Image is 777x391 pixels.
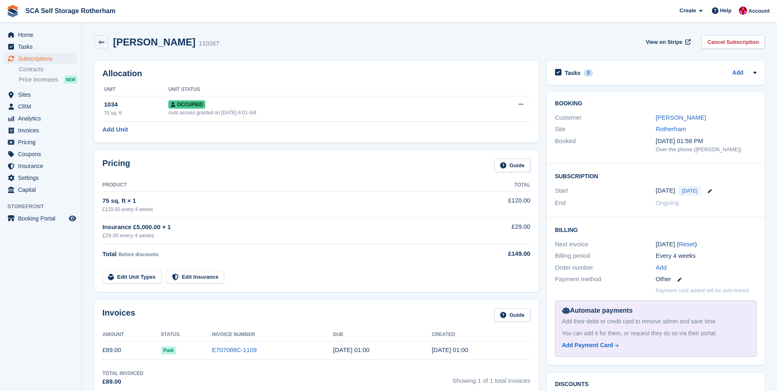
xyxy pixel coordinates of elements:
[656,114,706,121] a: [PERSON_NAME]
[102,125,128,134] a: Add Unit
[643,35,692,49] a: View on Stripe
[18,160,67,172] span: Insurance
[656,125,686,132] a: Rotherham
[102,159,130,172] h2: Pricing
[4,172,77,184] a: menu
[102,223,464,232] div: Insurance £5,000.00 × 1
[555,198,656,208] div: End
[104,100,168,109] div: 1034
[562,306,750,316] div: Automate payments
[4,213,77,224] a: menu
[562,341,613,350] div: Add Payment Card
[646,38,682,46] span: View on Stripe
[18,184,67,195] span: Capital
[19,66,77,73] a: Contracts
[555,186,656,196] div: Start
[18,53,67,64] span: Subscriptions
[4,148,77,160] a: menu
[555,100,757,107] h2: Booking
[18,148,67,160] span: Coupons
[678,186,701,196] span: [DATE]
[562,317,750,326] div: Add their debit or credit card to remove admin and save time.
[102,370,143,377] div: Total Invoiced
[562,341,746,350] a: Add Payment Card
[4,29,77,41] a: menu
[161,346,176,355] span: Paid
[555,225,757,234] h2: Billing
[555,172,757,180] h2: Subscription
[102,271,161,284] a: Edit Unit Types
[18,29,67,41] span: Home
[18,101,67,112] span: CRM
[118,252,159,257] span: Before discounts
[656,275,757,284] div: Other
[333,328,432,341] th: Due
[166,271,224,284] a: Edit Insurance
[453,370,530,386] span: Showing 1 of 1 total invoices
[4,125,77,136] a: menu
[562,329,750,338] div: You can add it for them, or request they do so via their portal.
[212,328,333,341] th: Invoice Number
[4,113,77,124] a: menu
[656,240,757,249] div: [DATE] ( )
[555,251,656,261] div: Billing period
[656,263,667,273] a: Add
[102,196,464,206] div: 75 sq. ft × 1
[4,41,77,52] a: menu
[464,218,530,244] td: £29.00
[168,83,471,96] th: Unit Status
[18,89,67,100] span: Sites
[494,159,530,172] a: Guide
[161,328,212,341] th: Status
[720,7,732,15] span: Help
[333,346,369,353] time: 2025-09-27 00:00:00 UTC
[102,328,161,341] th: Amount
[102,308,135,322] h2: Invoices
[4,53,77,64] a: menu
[102,232,464,240] div: £29.00 every 4 weeks
[555,240,656,249] div: Next invoice
[4,89,77,100] a: menu
[168,109,471,116] div: Auto access granted on [DATE] 6:01 AM
[18,172,67,184] span: Settings
[656,145,757,154] div: Over the phone ([PERSON_NAME])
[739,7,747,15] img: Thomas Webb
[464,249,530,259] div: £149.00
[22,4,119,18] a: SCA Self Storage Rotherham
[555,136,656,154] div: Booked
[4,184,77,195] a: menu
[212,346,257,353] a: E707088C-1109
[18,213,67,224] span: Booking Portal
[4,136,77,148] a: menu
[565,69,581,77] h2: Tasks
[494,308,530,322] a: Guide
[19,75,77,84] a: Price increases NEW
[68,214,77,223] a: Preview store
[432,346,468,353] time: 2025-09-26 00:00:16 UTC
[64,75,77,84] div: NEW
[656,136,757,146] div: [DATE] 01:58 PM
[702,35,765,49] a: Cancel Subscription
[4,101,77,112] a: menu
[102,179,464,192] th: Product
[748,7,770,15] span: Account
[102,341,161,359] td: £89.00
[168,100,205,109] span: Occupied
[18,41,67,52] span: Tasks
[102,377,143,386] div: £89.00
[199,39,219,48] div: 110267
[680,7,696,15] span: Create
[656,186,675,195] time: 2025-09-26 00:00:00 UTC
[555,125,656,134] div: Site
[656,251,757,261] div: Every 4 weeks
[432,328,530,341] th: Created
[18,136,67,148] span: Pricing
[4,160,77,172] a: menu
[7,202,82,211] span: Storefront
[555,275,656,284] div: Payment method
[102,206,464,213] div: £120.00 every 4 weeks
[102,69,530,78] h2: Allocation
[555,113,656,123] div: Customer
[464,179,530,192] th: Total
[18,125,67,136] span: Invoices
